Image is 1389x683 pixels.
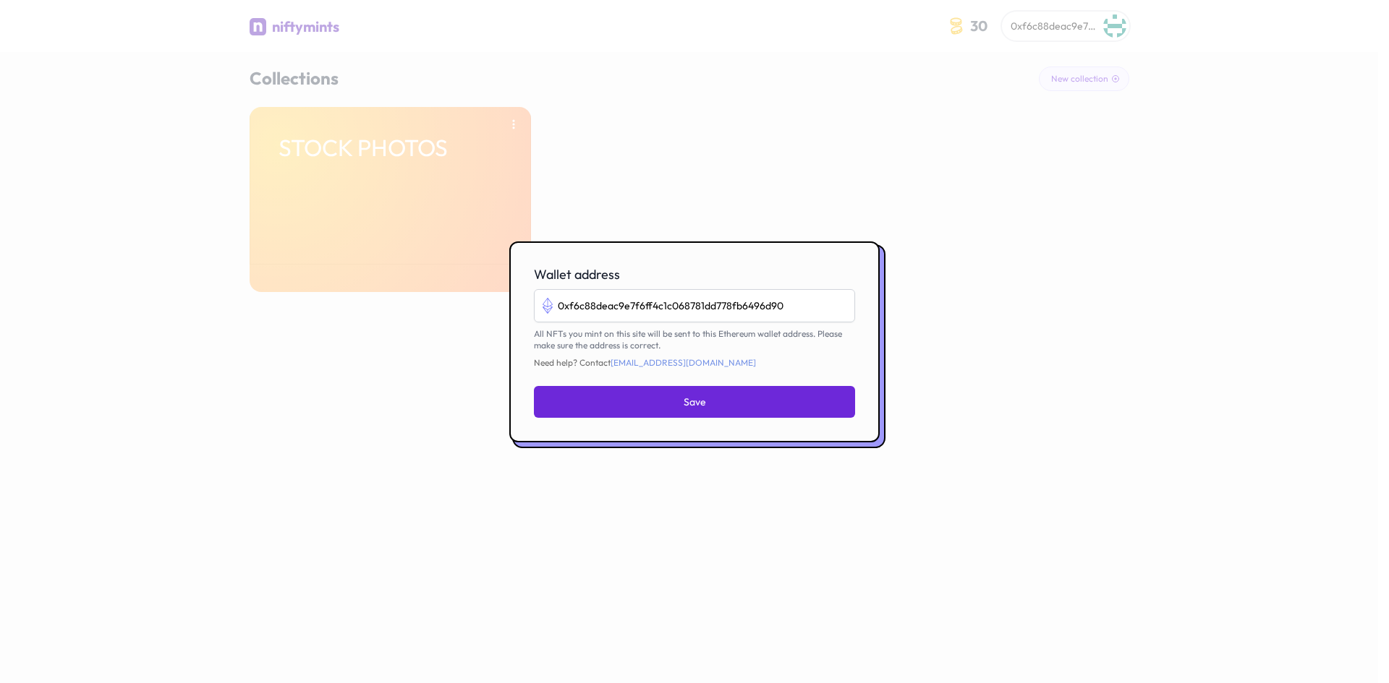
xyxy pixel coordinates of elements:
[534,357,855,369] span: Need help? Contact
[534,289,855,322] input: 0x000000000000000000000000000000000
[611,357,756,368] a: [EMAIL_ADDRESS][DOMAIN_NAME]
[534,266,620,283] span: Wallet address
[534,328,855,351] p: All NFTs you mint on this site will be sent to this Ethereum wallet address. Please make sure the...
[534,386,855,418] button: Save
[684,395,706,409] span: Save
